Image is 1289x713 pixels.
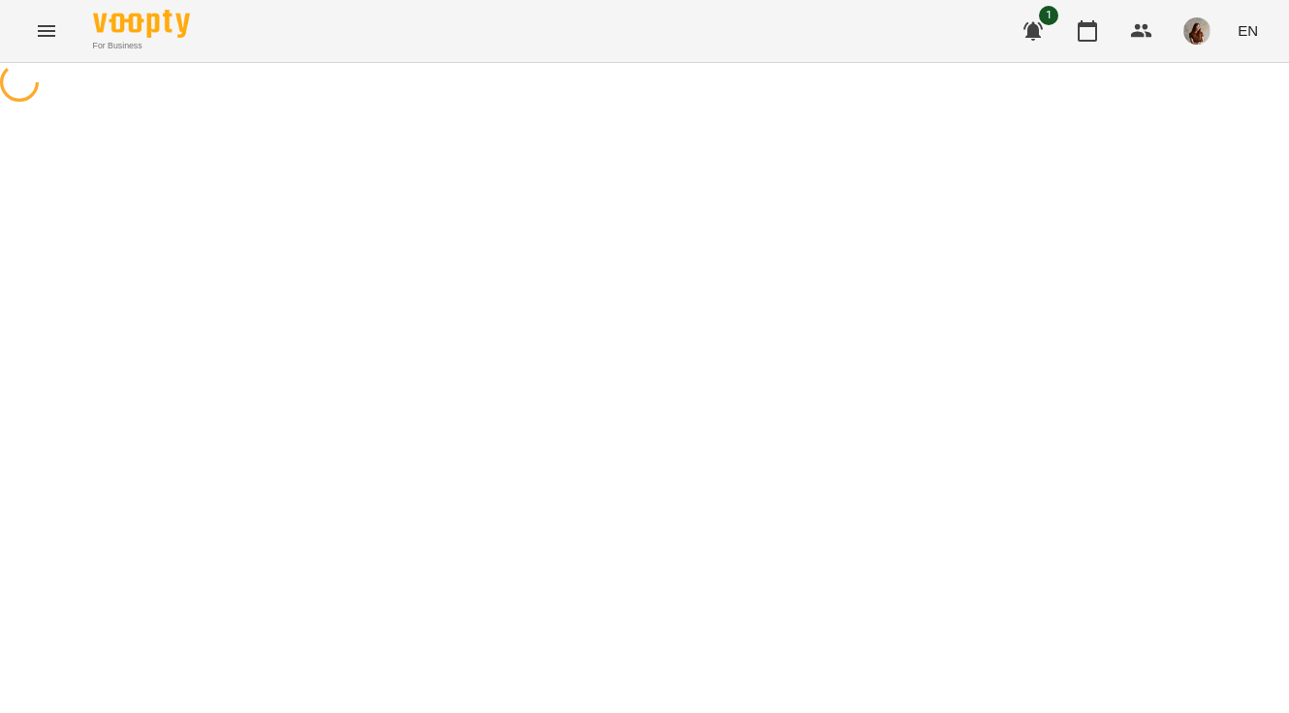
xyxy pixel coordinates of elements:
[93,40,190,52] span: For Business
[1238,20,1258,41] span: EN
[1230,13,1266,48] button: EN
[1039,6,1058,25] span: 1
[93,10,190,38] img: Voopty Logo
[1183,17,1210,45] img: 3ce433daf340da6b7c5881d4c37f3cdb.png
[23,8,70,54] button: Menu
